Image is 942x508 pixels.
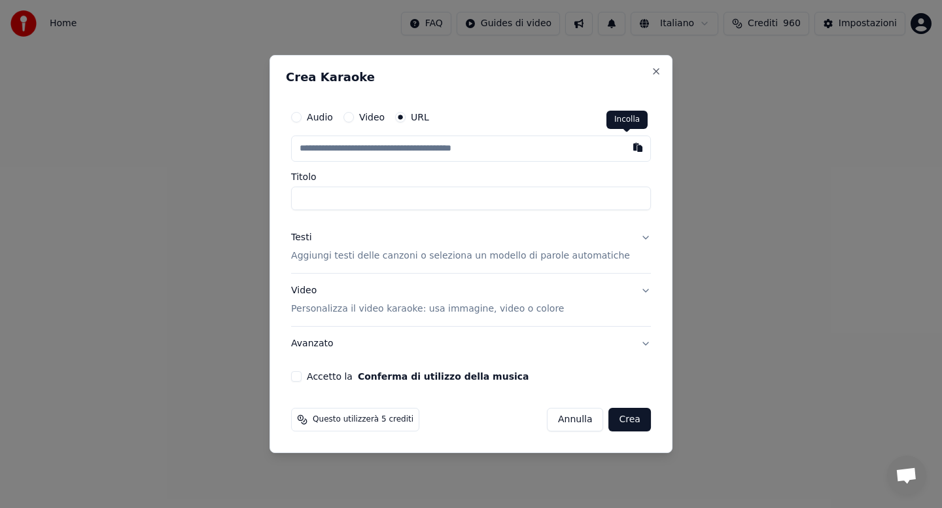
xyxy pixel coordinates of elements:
label: Titolo [291,172,651,181]
button: Accetto la [358,372,529,381]
label: Audio [307,113,333,122]
p: Personalizza il video karaoke: usa immagine, video o colore [291,302,564,316]
span: Questo utilizzerà 5 crediti [313,414,413,425]
p: Aggiungi testi delle canzoni o seleziona un modello di parole automatiche [291,249,630,263]
label: URL [411,113,429,122]
button: VideoPersonalizza il video karaoke: usa immagine, video o colore [291,274,651,326]
div: Video [291,284,564,316]
h2: Crea Karaoke [286,71,656,83]
div: Testi [291,231,311,244]
button: TestiAggiungi testi delle canzoni o seleziona un modello di parole automatiche [291,221,651,273]
label: Accetto la [307,372,529,381]
button: Annulla [547,408,604,431]
div: Incolla [606,111,648,129]
button: Crea [609,408,651,431]
label: Video [359,113,385,122]
button: Avanzato [291,327,651,361]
